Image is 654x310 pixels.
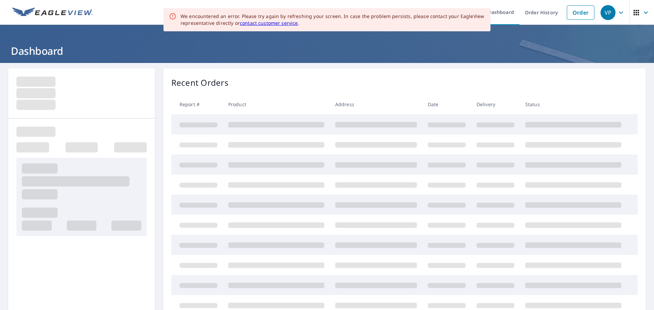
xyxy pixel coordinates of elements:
div: VP [601,5,616,20]
th: Report # [171,94,223,114]
th: Date [422,94,471,114]
th: Product [223,94,330,114]
a: Order [567,5,594,20]
th: Status [520,94,627,114]
a: contact customer service [240,20,298,26]
div: We encountered an error. Please try again by refreshing your screen. In case the problem persists... [181,13,485,27]
img: EV Logo [12,7,93,18]
h1: Dashboard [8,44,646,58]
th: Delivery [471,94,520,114]
th: Address [330,94,422,114]
p: Recent Orders [171,77,229,89]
